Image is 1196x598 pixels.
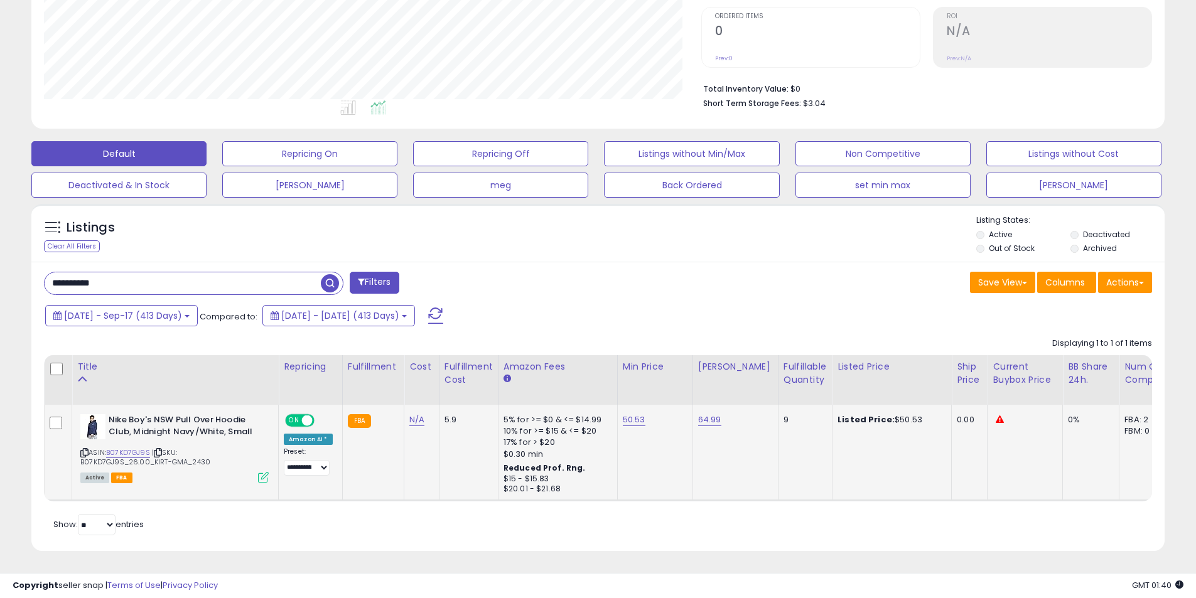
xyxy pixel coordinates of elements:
div: 0.00 [957,414,978,425]
button: Listings without Cost [986,141,1161,166]
a: Terms of Use [107,579,161,591]
a: N/A [409,414,424,426]
span: $3.04 [803,97,826,109]
button: Filters [350,272,399,294]
p: Listing States: [976,215,1165,227]
span: | SKU: B07KD7GJ9S_26.00_KIRT-GMA_2430 [80,447,210,466]
div: $50.53 [838,414,942,425]
div: [PERSON_NAME] [698,360,773,373]
button: Columns [1037,272,1096,293]
div: Fulfillment [348,360,399,373]
div: $20.01 - $21.68 [504,484,608,494]
div: Preset: [284,447,333,476]
button: set min max [795,173,971,198]
button: Listings without Min/Max [604,141,779,166]
small: Prev: 0 [715,55,733,62]
div: Cost [409,360,434,373]
span: ON [286,415,302,426]
button: [PERSON_NAME] [986,173,1161,198]
div: Ship Price [957,360,982,387]
div: Clear All Filters [44,240,100,252]
div: 9 [784,414,822,425]
li: $0 [703,80,1143,95]
div: Num of Comp. [1124,360,1170,387]
span: Ordered Items [715,13,920,20]
h5: Listings [67,219,115,237]
button: [DATE] - [DATE] (413 Days) [262,305,415,326]
div: ASIN: [80,414,269,481]
div: 0% [1068,414,1109,425]
a: 50.53 [623,414,645,426]
div: FBM: 0 [1124,425,1166,437]
button: Non Competitive [795,141,971,166]
button: [DATE] - Sep-17 (413 Days) [45,305,198,326]
small: FBA [348,414,371,428]
div: Min Price [623,360,687,373]
div: Amazon Fees [504,360,612,373]
div: 17% for > $20 [504,437,608,448]
b: Reduced Prof. Rng. [504,462,586,473]
button: meg [413,173,588,198]
div: Fulfillable Quantity [784,360,827,387]
span: FBA [111,473,132,483]
b: Nike Boy's NSW Pull Over Hoodie Club, Midnight Navy/White, Small [109,414,261,440]
small: Prev: N/A [947,55,971,62]
button: Deactivated & In Stock [31,173,207,198]
span: All listings currently available for purchase on Amazon [80,473,109,483]
button: Back Ordered [604,173,779,198]
label: Out of Stock [989,243,1035,254]
label: Active [989,229,1012,240]
div: seller snap | | [13,580,218,592]
a: B07KD7GJ9S [106,447,150,458]
div: Repricing [284,360,337,373]
span: [DATE] - Sep-17 (413 Days) [64,309,182,322]
span: OFF [313,415,333,426]
a: Privacy Policy [163,579,218,591]
a: 64.99 [698,414,721,426]
button: Save View [970,272,1035,293]
div: 10% for >= $15 & <= $20 [504,425,608,437]
h2: 0 [715,24,920,41]
div: BB Share 24h. [1068,360,1114,387]
span: Columns [1045,276,1085,289]
button: Repricing Off [413,141,588,166]
button: [PERSON_NAME] [222,173,397,198]
small: Amazon Fees. [504,373,511,385]
div: $15 - $15.83 [504,474,608,484]
span: Show: entries [53,518,144,530]
h2: N/A [947,24,1151,41]
div: Fulfillment Cost [444,360,493,387]
div: Title [77,360,273,373]
button: Default [31,141,207,166]
span: Compared to: [200,311,257,323]
b: Listed Price: [838,414,895,425]
div: 5% for >= $0 & <= $14.99 [504,414,608,425]
span: [DATE] - [DATE] (413 Days) [281,309,399,322]
strong: Copyright [13,579,58,591]
div: Listed Price [838,360,946,373]
div: 5.9 [444,414,488,425]
button: Repricing On [222,141,397,166]
span: ROI [947,13,1151,20]
img: 31txp2W6LzL._SL40_.jpg [80,414,105,439]
div: Current Buybox Price [993,360,1057,387]
label: Deactivated [1083,229,1130,240]
span: 2025-09-18 01:40 GMT [1132,579,1183,591]
div: Displaying 1 to 1 of 1 items [1052,338,1152,350]
b: Short Term Storage Fees: [703,98,801,109]
div: $0.30 min [504,449,608,460]
div: FBA: 2 [1124,414,1166,425]
div: Amazon AI * [284,434,333,445]
b: Total Inventory Value: [703,83,789,94]
label: Archived [1083,243,1117,254]
button: Actions [1098,272,1152,293]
